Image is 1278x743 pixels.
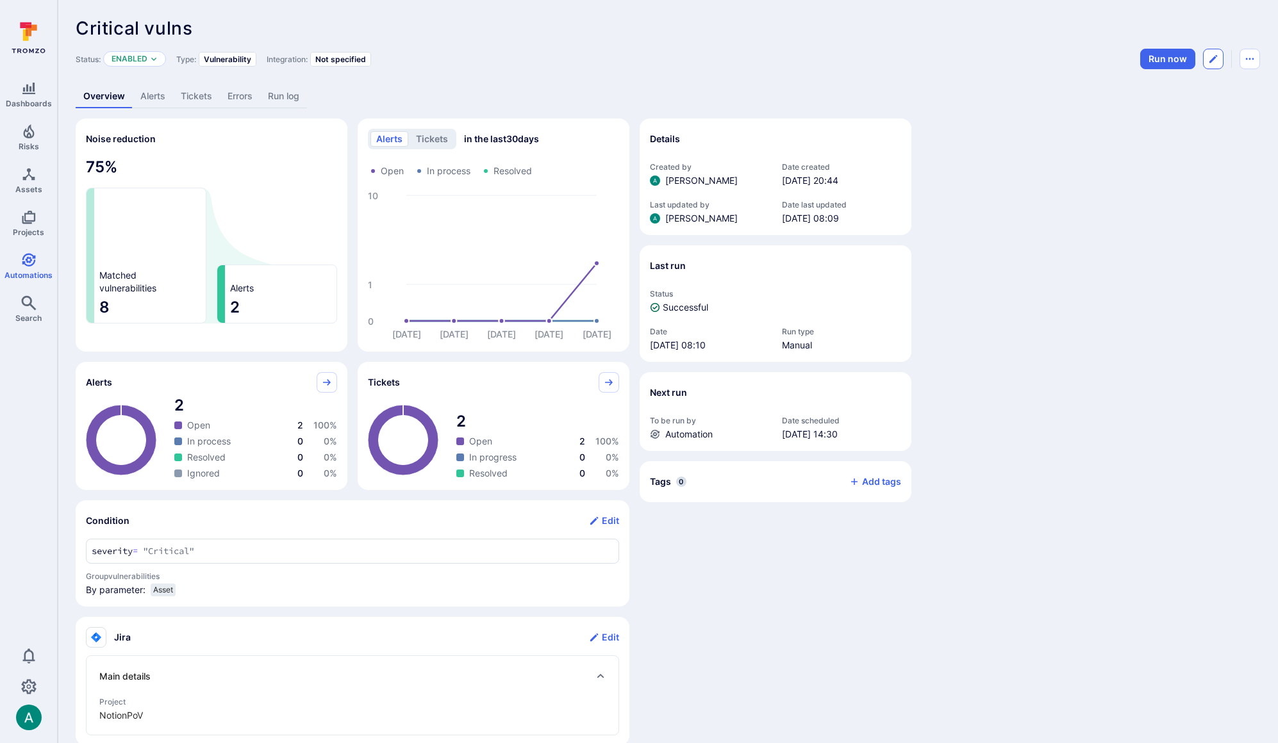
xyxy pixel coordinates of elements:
span: 0 % [324,452,337,462]
span: Run type [782,327,901,336]
button: Enabled [112,54,147,64]
span: In process [187,435,231,448]
div: Collapse tags [640,461,911,502]
span: Dashboards [6,99,52,108]
img: ACg8ocLSa5mPYBaXNx3eFu_EmspyJX0laNWN7cXOFirfQ7srZveEpg=s96-c [650,213,660,224]
span: 0 [579,452,585,462]
span: [DATE] 20:44 [782,174,901,187]
span: Alerts [86,376,112,389]
span: 2 [579,436,585,446]
span: Tickets [368,376,400,389]
span: Date [650,327,769,336]
span: 0 [297,436,303,446]
span: Automation [665,428,713,441]
span: By parameter: [86,584,145,601]
span: Date last updated [782,200,901,209]
span: Matched vulnerabilities [99,269,156,295]
span: 0 [297,452,303,462]
span: Date scheduled [782,416,901,425]
span: Alerts [230,282,254,295]
div: Alerts pie widget [76,362,347,490]
span: 8 [99,297,201,318]
span: Open [187,419,210,432]
span: Assets [15,184,42,194]
span: Created by [650,162,769,172]
button: Run automation [1140,49,1195,69]
button: Edit [589,627,619,648]
span: 75 % [86,157,337,177]
img: ACg8ocLSa5mPYBaXNx3eFu_EmspyJX0laNWN7cXOFirfQ7srZveEpg=s96-c [16,705,42,730]
section: Last run widget [640,245,911,362]
div: Arjan Dehar [650,213,660,224]
span: ticket project [99,709,606,722]
a: Run log [260,85,307,108]
span: Date created [782,162,901,172]
text: [DATE] [487,329,516,339]
textarea: Add condition [92,544,613,558]
span: In progress [469,451,517,464]
span: Noise reduction [86,133,156,144]
span: Not specified [315,54,366,64]
button: Add tags [839,471,901,492]
section: Details widget [640,118,911,235]
button: Edit automation [1203,49,1224,69]
span: Manual [782,339,901,352]
span: 0 [297,468,303,478]
span: 2 [297,420,303,430]
text: 10 [368,190,378,201]
img: ACg8ocLSa5mPYBaXNx3eFu_EmspyJX0laNWN7cXOFirfQ7srZveEpg=s96-c [650,176,660,186]
span: Risks [19,142,39,151]
span: 2 [230,297,331,318]
span: [DATE] 08:10 [650,339,769,352]
span: 0 [676,477,686,487]
span: [PERSON_NAME] [665,174,738,187]
div: Arjan Dehar [650,176,660,186]
div: Main details [99,666,606,687]
span: total [174,395,337,416]
span: Open [469,435,492,448]
button: Automation menu [1240,49,1260,69]
div: Tickets pie widget [358,362,629,490]
span: Resolved [469,467,508,480]
text: [DATE] [392,329,421,339]
span: In process [427,165,470,177]
span: Successful [663,301,708,314]
span: in the last 30 days [464,133,539,145]
span: 100 % [313,420,337,430]
text: [DATE] [583,329,611,339]
span: Search [15,313,42,323]
span: Asset [153,585,173,595]
span: 0 [579,468,585,478]
span: Status: [76,54,101,64]
span: Group vulnerabilities [86,571,619,581]
span: Status [650,289,901,298]
h2: Last run [650,259,686,272]
h2: Next run [650,386,687,399]
span: Critical vulns [76,17,192,39]
span: total [456,411,619,432]
text: [DATE] [535,329,563,339]
button: Expand dropdown [150,55,158,63]
span: 0 % [606,452,619,462]
text: 0 [368,316,374,327]
span: To be run by [650,416,769,425]
section: Condition widget [76,500,629,607]
h2: Jira [114,631,131,644]
text: [DATE] [440,329,469,339]
div: ticket fields overview [86,655,619,735]
text: 1 [368,279,372,290]
div: Alerts/Tickets trend [358,118,629,352]
span: Automations [4,270,53,280]
span: 100 % [595,436,619,446]
span: Open [381,165,404,177]
span: [DATE] 14:30 [782,428,901,441]
span: Project [99,697,606,706]
span: Resolved [187,451,226,464]
span: 0 % [324,436,337,446]
h2: Tags [650,475,671,488]
span: 0 % [606,468,619,478]
span: 0 % [324,468,337,478]
div: Arjan Dehar [16,705,42,730]
span: Last updated by [650,200,769,209]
